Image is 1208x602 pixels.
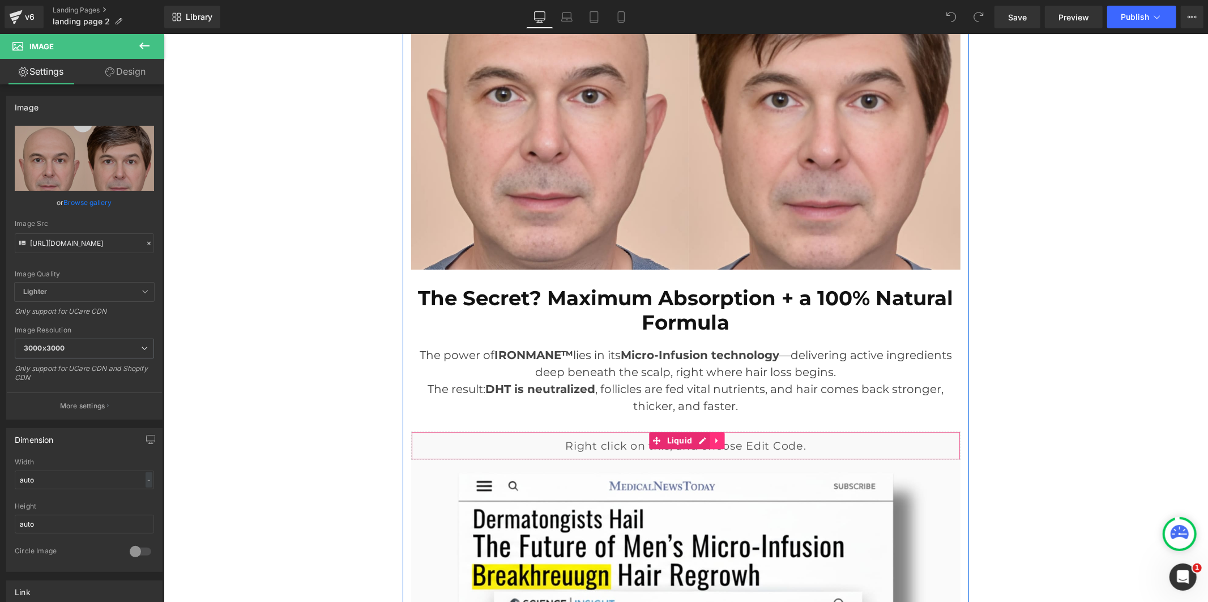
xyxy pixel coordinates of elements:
[60,401,105,411] p: More settings
[15,233,154,253] input: Link
[331,314,409,328] strong: IRONMANE™
[1107,6,1176,28] button: Publish
[64,193,112,212] a: Browse gallery
[15,547,118,558] div: Circle Image
[247,313,797,347] p: The power of lies in its —delivering active ingredients deep beneath the scalp, right where hair ...
[24,344,65,352] b: 3000x3000
[608,6,635,28] a: Mobile
[7,392,162,419] button: More settings
[1193,563,1202,573] span: 1
[15,270,154,278] div: Image Quality
[23,287,47,296] b: Lighter
[15,96,39,112] div: Image
[15,458,154,466] div: Width
[23,10,37,24] div: v6
[15,515,154,533] input: auto
[553,6,580,28] a: Laptop
[1169,563,1197,591] iframe: Intercom live chat
[146,472,152,488] div: -
[15,307,154,323] div: Only support for UCare CDN
[255,252,790,301] strong: The Secret? Maximum Absorption + a 100% Natural Formula
[164,6,220,28] a: New Library
[247,347,797,381] p: The result: , follicles are fed vital nutrients, and hair comes back stronger, thicker, and faster.
[15,429,54,445] div: Dimension
[501,398,532,415] span: Liquid
[15,364,154,390] div: Only support for UCare CDN and Shopify CDN
[5,6,44,28] a: v6
[186,12,212,22] span: Library
[1121,12,1149,22] span: Publish
[53,17,110,26] span: landing page 2
[580,6,608,28] a: Tablet
[940,6,963,28] button: Undo
[967,6,990,28] button: Redo
[15,326,154,334] div: Image Resolution
[526,6,553,28] a: Desktop
[1045,6,1103,28] a: Preview
[1008,11,1027,23] span: Save
[457,314,616,328] strong: Micro-Infusion technology
[15,197,154,208] div: or
[322,348,432,362] strong: DHT is neutralized
[84,59,167,84] a: Design
[1181,6,1203,28] button: More
[547,398,561,415] a: Expand / Collapse
[1058,11,1089,23] span: Preview
[29,42,54,51] span: Image
[15,471,154,489] input: auto
[15,581,31,597] div: Link
[15,502,154,510] div: Height
[15,220,154,228] div: Image Src
[53,6,164,15] a: Landing Pages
